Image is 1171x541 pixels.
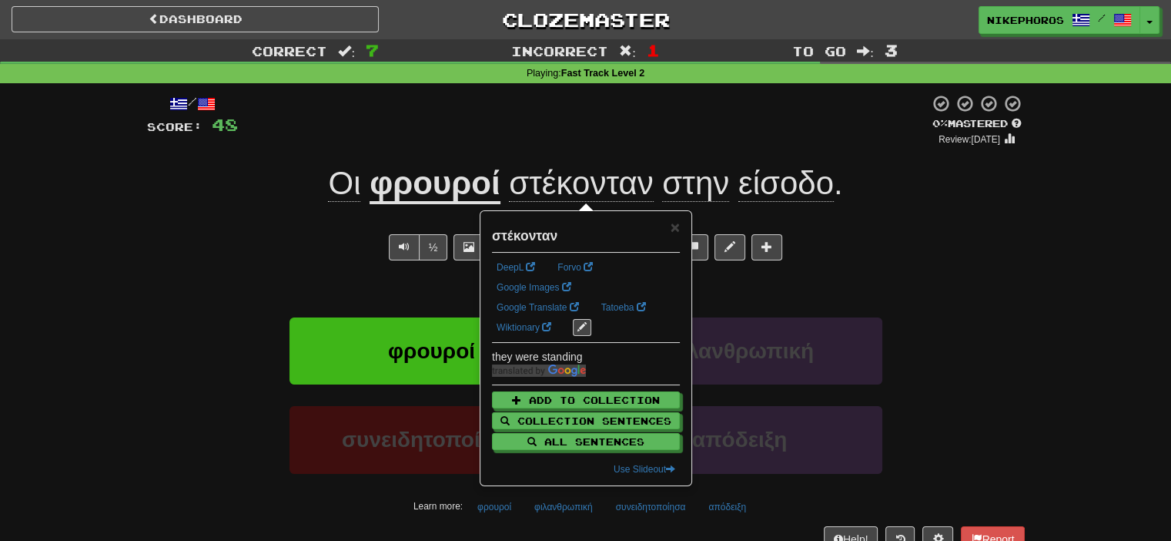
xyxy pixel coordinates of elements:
[938,134,1000,145] small: Review: [DATE]
[714,234,745,260] button: Edit sentence (alt+d)
[328,165,360,202] span: Οι
[1098,12,1106,23] span: /
[597,299,651,316] a: Tatoeba
[492,391,680,408] button: Add to Collection
[665,339,814,363] span: φιλανθρωπική
[500,165,843,202] span: .
[492,299,584,316] a: Google Translate
[338,45,355,58] span: :
[987,13,1064,27] span: Nikephoros
[979,6,1140,34] a: Nikephoros /
[370,165,500,204] u: φρουροί
[700,496,754,519] button: απόδειξη
[413,501,463,512] small: Learn more:
[671,219,680,235] button: Close
[492,228,557,244] strong: στέκονταν
[342,428,521,452] span: συνειδητοποίησα
[885,41,898,59] span: 3
[561,68,645,79] strong: Fast Track Level 2
[751,234,782,260] button: Add to collection (alt+a)
[678,234,708,260] button: Discuss sentence (alt+u)
[609,461,680,478] button: Use Slideout
[619,45,636,58] span: :
[386,234,448,260] div: Text-to-speech controls
[147,120,202,133] span: Score:
[12,6,379,32] a: Dashboard
[492,259,540,276] a: DeepL
[492,349,680,365] div: they were standing
[492,412,680,429] button: Collection Sentences
[647,41,660,59] span: 1
[492,433,680,450] button: All Sentences
[597,318,882,385] button: φιλανθρωπική
[553,259,597,276] a: Forvo
[469,496,520,519] button: φρουροί
[857,45,874,58] span: :
[509,165,653,202] span: στέκονταν
[671,218,680,236] span: ×
[573,319,591,336] button: edit links
[607,496,694,519] button: συνειδητοποίησα
[252,43,327,59] span: Correct
[366,41,379,59] span: 7
[692,428,787,452] span: απόδειξη
[492,319,556,336] a: Wiktionary
[389,234,420,260] button: Play sentence audio (ctl+space)
[932,117,948,129] span: 0 %
[147,211,1025,227] div: The guards stood at the entrance.
[453,234,484,260] button: Show image (alt+x)
[289,318,574,385] button: φρουροί
[597,406,882,473] button: απόδειξη
[147,94,238,113] div: /
[511,43,608,59] span: Incorrect
[738,165,834,202] span: είσοδο
[402,6,769,33] a: Clozemaster
[492,279,576,296] a: Google Images
[792,43,846,59] span: To go
[929,117,1025,131] div: Mastered
[289,406,574,473] button: συνειδητοποίησα
[662,165,729,202] span: στην
[388,339,475,363] span: φρουροί
[526,496,601,519] button: φιλανθρωπική
[492,365,586,377] img: Color short
[419,234,448,260] button: ½
[212,115,238,134] span: 48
